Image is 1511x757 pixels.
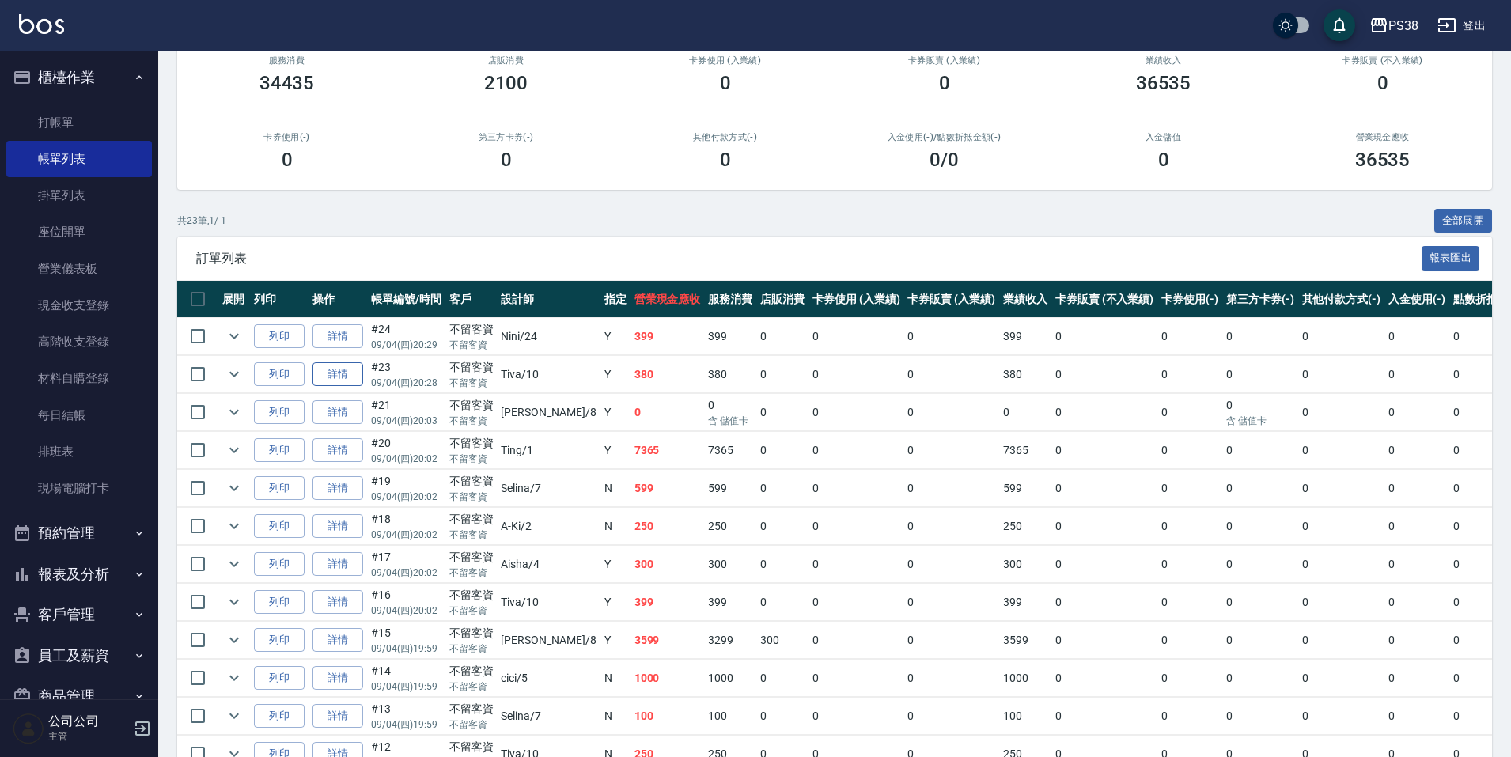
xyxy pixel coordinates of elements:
td: Tiva /10 [497,356,600,393]
th: 列印 [250,281,309,318]
a: 現金收支登錄 [6,287,152,324]
td: 0 [1298,622,1385,659]
p: 主管 [48,729,129,744]
div: 不留客資 [449,473,494,490]
h2: 業績收入 [1073,55,1254,66]
td: 0 [1384,394,1449,431]
button: 列印 [254,704,305,729]
a: 詳情 [312,362,363,387]
th: 服務消費 [704,281,756,318]
th: 入金使用(-) [1384,281,1449,318]
a: 詳情 [312,324,363,349]
td: 0 [809,508,904,545]
p: 09/04 (四) 19:59 [371,679,441,694]
td: 3599 [999,622,1051,659]
td: 0 [756,546,809,583]
button: expand row [222,362,246,386]
button: expand row [222,400,246,424]
td: 7365 [631,432,705,469]
td: 0 [756,508,809,545]
td: [PERSON_NAME] /8 [497,394,600,431]
a: 排班表 [6,433,152,470]
h2: 第三方卡券(-) [415,132,596,142]
td: A-Ki /2 [497,508,600,545]
td: 0 [1157,584,1222,621]
button: expand row [222,552,246,576]
div: PS38 [1388,16,1418,36]
th: 店販消費 [756,281,809,318]
p: 09/04 (四) 20:02 [371,528,441,542]
a: 現場電腦打卡 [6,470,152,506]
td: 0 [756,584,809,621]
h3: 0 [720,149,731,171]
td: 0 [756,318,809,355]
p: 不留客資 [449,490,494,504]
td: 0 [903,432,999,469]
h3: 36535 [1136,72,1191,94]
td: 0 [1222,508,1298,545]
th: 其他付款方式(-) [1298,281,1385,318]
td: 0 [1222,318,1298,355]
p: 09/04 (四) 20:29 [371,338,441,352]
td: 7365 [704,432,756,469]
td: 7365 [999,432,1051,469]
a: 詳情 [312,666,363,691]
a: 帳單列表 [6,141,152,177]
button: expand row [222,324,246,348]
td: Y [600,432,631,469]
td: 380 [704,356,756,393]
td: 0 [1157,622,1222,659]
td: 0 [1051,622,1157,659]
td: 0 [1384,546,1449,583]
td: 0 [1157,470,1222,507]
div: 不留客資 [449,587,494,604]
h2: 卡券使用 (入業績) [634,55,816,66]
td: 1000 [999,660,1051,697]
td: 0 [1384,584,1449,621]
td: 380 [631,356,705,393]
td: 0 [999,394,1051,431]
td: 0 [1051,318,1157,355]
img: Person [13,713,44,744]
td: 399 [631,318,705,355]
p: 含 儲值卡 [1226,414,1294,428]
td: 0 [1384,508,1449,545]
td: 0 [1298,356,1385,393]
td: 0 [1384,470,1449,507]
p: 含 儲值卡 [708,414,752,428]
a: 每日結帳 [6,397,152,433]
a: 營業儀表板 [6,251,152,287]
td: Ting /1 [497,432,600,469]
h2: 卡券使用(-) [196,132,377,142]
td: Y [600,318,631,355]
td: Aisha /4 [497,546,600,583]
th: 操作 [309,281,367,318]
button: 列印 [254,400,305,425]
td: 0 [1051,508,1157,545]
td: 1000 [704,660,756,697]
a: 打帳單 [6,104,152,141]
td: 3299 [704,622,756,659]
h2: 店販消費 [415,55,596,66]
td: 0 [903,394,999,431]
button: 列印 [254,628,305,653]
p: 不留客資 [449,414,494,428]
td: N [600,660,631,697]
td: N [600,470,631,507]
td: 0 [1051,394,1157,431]
span: 訂單列表 [196,251,1422,267]
td: 1000 [631,660,705,697]
button: 商品管理 [6,676,152,717]
td: #14 [367,660,445,697]
td: 0 [1051,660,1157,697]
td: [PERSON_NAME] /8 [497,622,600,659]
td: 300 [999,546,1051,583]
td: 0 [1384,660,1449,697]
h3: 0 [939,72,950,94]
td: Selina /7 [497,470,600,507]
td: Y [600,394,631,431]
div: 不留客資 [449,359,494,376]
button: 全部展開 [1434,209,1493,233]
td: 0 [1157,546,1222,583]
td: 0 [1157,318,1222,355]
